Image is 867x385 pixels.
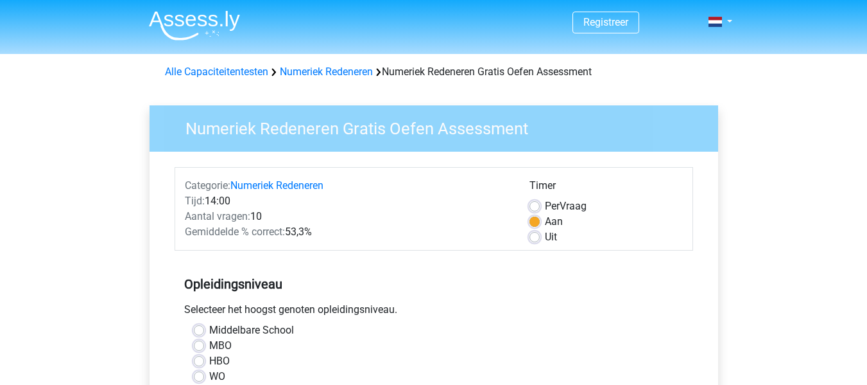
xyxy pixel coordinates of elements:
[529,178,683,199] div: Timer
[175,224,520,240] div: 53,3%
[175,302,693,323] div: Selecteer het hoogst genoten opleidingsniveau.
[149,10,240,40] img: Assessly
[184,271,683,297] h5: Opleidingsniveau
[545,214,563,229] label: Aan
[185,179,230,192] span: Categorie:
[165,66,268,78] a: Alle Capaciteitentesten
[230,179,323,192] a: Numeriek Redeneren
[545,229,557,245] label: Uit
[175,193,520,209] div: 14:00
[583,16,628,28] a: Registreer
[209,354,230,369] label: HBO
[209,323,294,338] label: Middelbare School
[175,209,520,224] div: 10
[160,64,708,80] div: Numeriek Redeneren Gratis Oefen Assessment
[185,195,205,207] span: Tijd:
[185,210,250,222] span: Aantal vragen:
[209,338,232,354] label: MBO
[185,226,285,238] span: Gemiddelde % correct:
[545,200,560,212] span: Per
[170,114,708,139] h3: Numeriek Redeneren Gratis Oefen Assessment
[209,369,225,384] label: WO
[280,66,373,78] a: Numeriek Redeneren
[545,199,587,214] label: Vraag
